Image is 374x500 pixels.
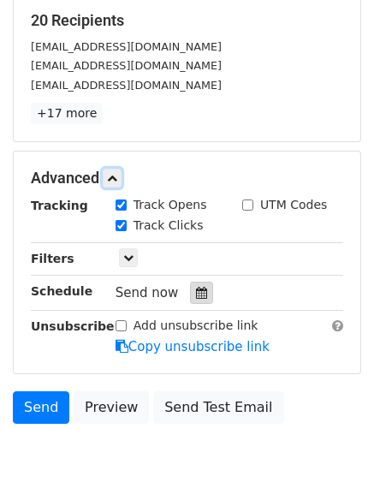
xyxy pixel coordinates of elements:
h5: 20 Recipients [31,11,343,30]
a: +17 more [31,103,103,124]
label: UTM Codes [260,196,327,214]
small: [EMAIL_ADDRESS][DOMAIN_NAME] [31,79,222,92]
strong: Schedule [31,284,92,298]
a: Preview [74,391,149,424]
strong: Tracking [31,199,88,212]
a: Send [13,391,69,424]
label: Track Opens [134,196,207,214]
small: [EMAIL_ADDRESS][DOMAIN_NAME] [31,59,222,72]
h5: Advanced [31,169,343,187]
label: Track Clicks [134,217,204,235]
iframe: Chat Widget [288,418,374,500]
span: Send now [116,285,179,301]
small: [EMAIL_ADDRESS][DOMAIN_NAME] [31,40,222,53]
label: Add unsubscribe link [134,317,258,335]
strong: Filters [31,252,74,265]
strong: Unsubscribe [31,319,115,333]
a: Send Test Email [153,391,283,424]
a: Copy unsubscribe link [116,339,270,354]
